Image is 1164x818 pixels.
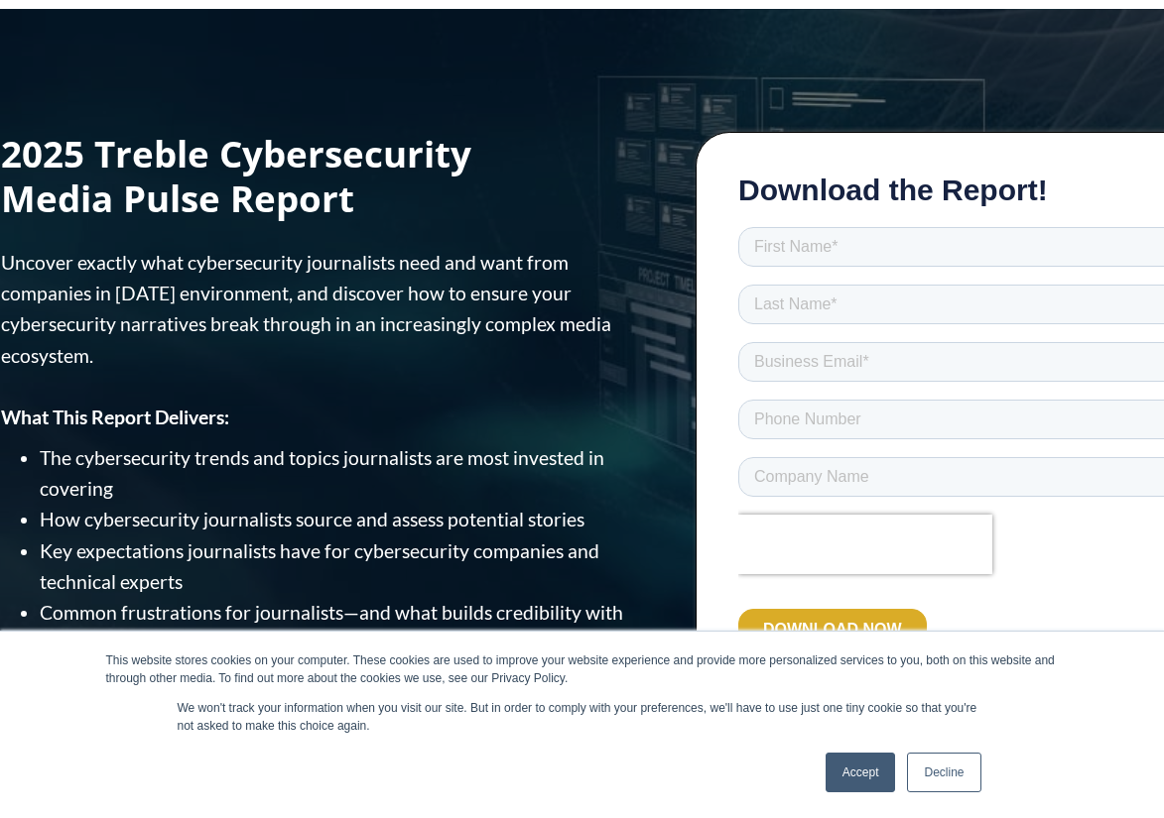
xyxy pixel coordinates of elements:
[106,651,1059,687] div: This website stores cookies on your computer. These cookies are used to improve your website expe...
[907,753,980,792] a: Decline
[40,539,599,593] span: Key expectations journalists have for cybersecurity companies and technical experts
[1,129,471,223] span: 2025 Treble Cybersecurity Media Pulse Report
[1,406,229,428] strong: What This Report Delivers:
[40,446,604,500] span: The cybersecurity trends and topics journalists are most invested in covering
[40,601,623,654] span: Common frustrations for journalists—and what builds credibility with them
[1,251,611,367] span: Uncover exactly what cybersecurity journalists need and want from companies in [DATE] environment...
[178,699,987,735] p: We won't track your information when you visit our site. But in order to comply with your prefere...
[40,508,584,530] span: How cybersecurity journalists source and assess potential stories
[826,753,896,792] a: Accept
